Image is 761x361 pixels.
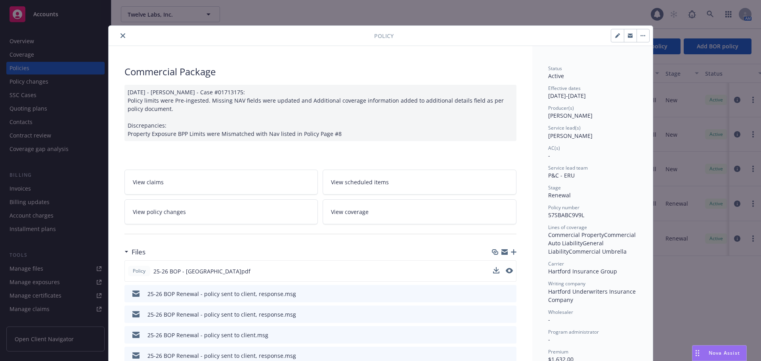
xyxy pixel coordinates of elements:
[124,199,318,224] a: View policy changes
[493,331,500,339] button: download file
[548,152,550,159] span: -
[709,350,740,356] span: Nova Assist
[548,85,581,92] span: Effective dates
[133,208,186,216] span: View policy changes
[374,32,394,40] span: Policy
[548,231,604,239] span: Commercial Property
[548,260,564,267] span: Carrier
[548,267,617,275] span: Hartford Insurance Group
[323,170,516,195] a: View scheduled items
[493,310,500,319] button: download file
[548,164,588,171] span: Service lead team
[548,316,550,323] span: -
[506,267,513,275] button: preview file
[124,170,318,195] a: View claims
[548,172,575,179] span: P&C - ERU
[548,191,571,199] span: Renewal
[548,204,579,211] span: Policy number
[506,268,513,273] button: preview file
[133,178,164,186] span: View claims
[548,348,568,355] span: Premium
[548,224,587,231] span: Lines of coverage
[147,310,296,319] div: 25-26 BOP Renewal - policy sent to client, response.msg
[692,346,702,361] div: Drag to move
[506,290,513,298] button: preview file
[548,309,573,315] span: Wholesaler
[147,351,296,360] div: 25-26 BOP Renewal - policy sent to client, response.msg
[569,248,627,255] span: Commercial Umbrella
[548,184,561,191] span: Stage
[132,247,145,257] h3: Files
[548,112,593,119] span: [PERSON_NAME]
[506,351,513,360] button: preview file
[548,124,581,131] span: Service lead(s)
[548,105,574,111] span: Producer(s)
[548,132,593,139] span: [PERSON_NAME]
[153,267,250,275] span: 25-26 BOP - [GEOGRAPHIC_DATA]pdf
[331,178,389,186] span: View scheduled items
[548,336,550,343] span: -
[506,331,513,339] button: preview file
[331,208,369,216] span: View coverage
[118,31,128,40] button: close
[124,247,145,257] div: Files
[548,211,584,219] span: 57SBABC9V9L
[493,267,499,273] button: download file
[124,65,516,78] div: Commercial Package
[323,199,516,224] a: View coverage
[548,145,560,151] span: AC(s)
[493,290,500,298] button: download file
[548,280,585,287] span: Writing company
[548,288,637,304] span: Hartford Underwriters Insurance Company
[548,239,605,255] span: General Liability
[548,329,599,335] span: Program administrator
[147,290,296,298] div: 25-26 BOP Renewal - policy sent to client, response.msg
[493,267,499,275] button: download file
[147,331,268,339] div: 25-26 BOP Renewal - policy sent to client.msg
[493,351,500,360] button: download file
[548,65,562,72] span: Status
[506,310,513,319] button: preview file
[548,85,637,100] div: [DATE] - [DATE]
[124,85,516,141] div: [DATE] - [PERSON_NAME] - Case #01713175: Policy limits were Pre-ingested. Missing NAV fields were...
[692,345,747,361] button: Nova Assist
[131,267,147,275] span: Policy
[548,231,637,247] span: Commercial Auto Liability
[548,72,564,80] span: Active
